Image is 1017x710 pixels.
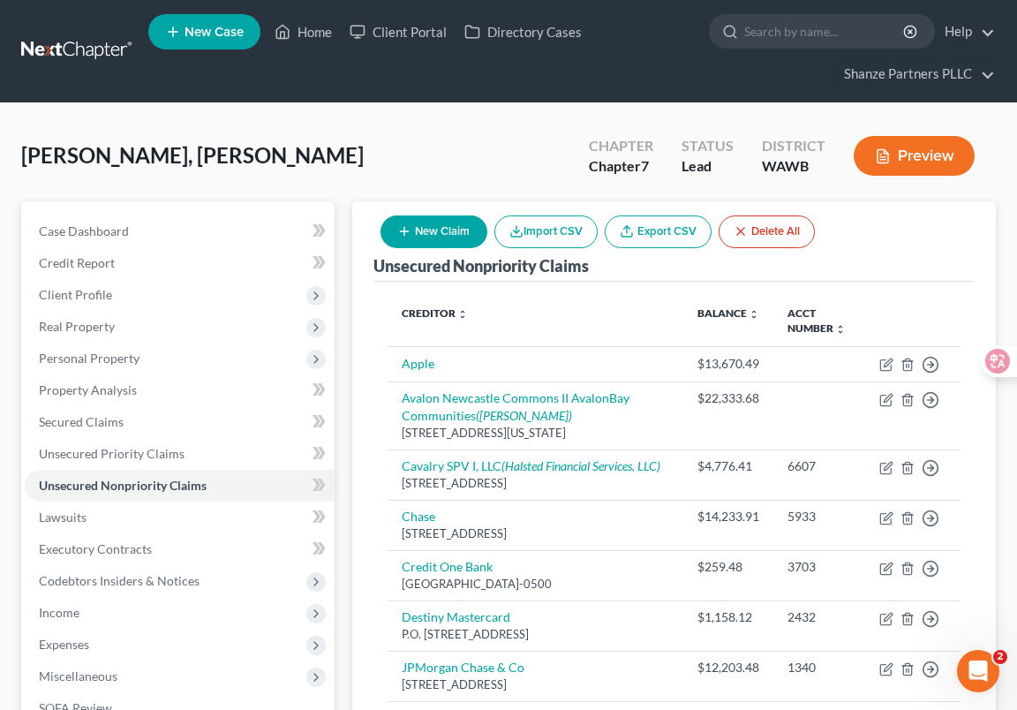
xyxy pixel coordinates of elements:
a: Cavalry SPV I, LLC(Halsted Financial Services, LLC) [402,458,660,473]
span: Income [39,605,79,620]
span: Real Property [39,319,115,334]
a: Help [936,16,995,48]
div: [STREET_ADDRESS] [402,525,669,542]
a: Executory Contracts [25,533,335,565]
button: New Claim [380,215,487,248]
div: Chapter [589,136,653,156]
span: Codebtors Insiders & Notices [39,573,200,588]
div: 6607 [787,457,851,475]
a: Shanze Partners PLLC [835,58,995,90]
div: 5933 [787,508,851,525]
a: Destiny Mastercard [402,609,510,624]
a: Export CSV [605,215,712,248]
a: Credit One Bank [402,559,493,574]
div: [GEOGRAPHIC_DATA]-0500 [402,576,669,593]
div: P.O. [STREET_ADDRESS] [402,626,669,643]
button: Delete All [719,215,815,248]
a: Creditor unfold_more [402,306,468,320]
div: [STREET_ADDRESS] [402,676,669,693]
span: 7 [641,157,649,174]
a: Apple [402,356,434,371]
a: JPMorgan Chase & Co [402,660,524,675]
a: Credit Report [25,247,335,279]
div: 2432 [787,608,851,626]
input: Search by name... [744,15,906,48]
div: $13,670.49 [697,355,759,373]
a: Directory Cases [456,16,591,48]
span: New Case [185,26,244,39]
span: Secured Claims [39,414,124,429]
span: Unsecured Nonpriority Claims [39,478,207,493]
button: Import CSV [494,215,598,248]
div: Chapter [589,156,653,177]
span: [PERSON_NAME], [PERSON_NAME] [21,142,364,168]
span: Expenses [39,637,89,652]
div: WAWB [762,156,825,177]
span: Client Profile [39,287,112,302]
i: ([PERSON_NAME]) [476,408,572,423]
div: Unsecured Nonpriority Claims [373,255,589,276]
a: Secured Claims [25,406,335,438]
button: Preview [854,136,975,176]
div: Lead [682,156,734,177]
span: Credit Report [39,255,115,270]
div: $4,776.41 [697,457,759,475]
a: Unsecured Nonpriority Claims [25,470,335,502]
a: Case Dashboard [25,215,335,247]
div: Status [682,136,734,156]
span: Case Dashboard [39,223,129,238]
div: District [762,136,825,156]
a: Avalon Newcastle Commons II AvalonBay Communities([PERSON_NAME]) [402,390,629,423]
div: $22,333.68 [697,389,759,407]
span: Unsecured Priority Claims [39,446,185,461]
div: [STREET_ADDRESS] [402,475,669,492]
span: Executory Contracts [39,541,152,556]
i: unfold_more [835,324,846,335]
div: $12,203.48 [697,659,759,676]
div: $259.48 [697,558,759,576]
span: Lawsuits [39,510,87,525]
a: Unsecured Priority Claims [25,438,335,470]
i: unfold_more [749,309,759,320]
span: Personal Property [39,351,139,366]
div: 1340 [787,659,851,676]
div: 3703 [787,558,851,576]
a: Client Portal [341,16,456,48]
a: Property Analysis [25,374,335,406]
span: Miscellaneous [39,668,117,684]
span: 2 [993,650,1007,664]
a: Acct Number unfold_more [787,306,846,335]
a: Lawsuits [25,502,335,533]
div: $14,233.91 [697,508,759,525]
a: Chase [402,509,435,524]
a: Balance unfold_more [697,306,759,320]
i: unfold_more [457,309,468,320]
iframe: Intercom live chat [957,650,999,692]
i: (Halsted Financial Services, LLC) [501,458,660,473]
div: [STREET_ADDRESS][US_STATE] [402,425,669,442]
div: $1,158.12 [697,608,759,626]
a: Home [266,16,341,48]
span: Property Analysis [39,382,137,397]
